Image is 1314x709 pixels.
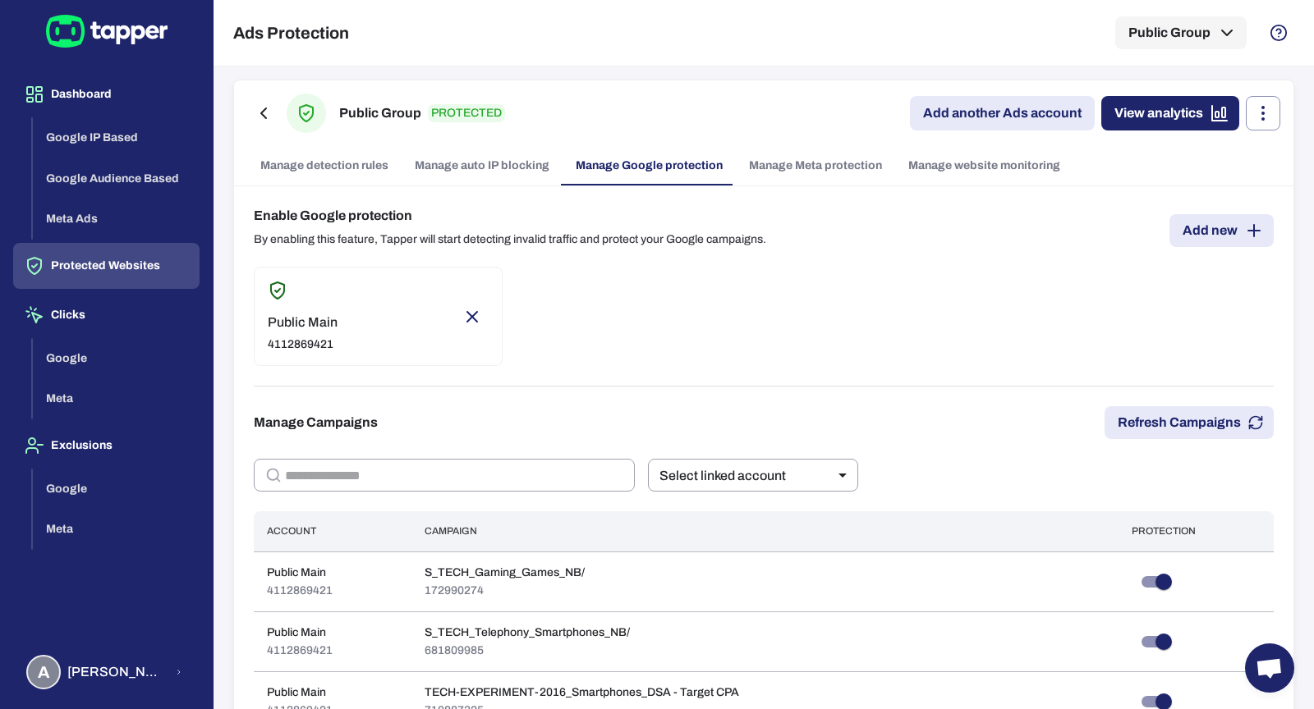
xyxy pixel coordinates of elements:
[33,480,200,494] a: Google
[425,565,585,580] p: S_TECH_Gaming_Games_NB/
[425,625,630,640] p: S_TECH_Telephony_Smartphones_NB/
[33,521,200,535] a: Meta
[1119,511,1274,551] th: Protection
[254,413,378,432] h6: Manage Campaigns
[33,391,200,405] a: Meta
[13,71,200,117] button: Dashboard
[456,300,489,333] button: Remove account
[33,509,200,550] button: Meta
[563,146,736,185] a: Manage Google protection
[33,378,200,419] button: Meta
[425,583,585,598] p: 172990274
[267,625,333,640] p: Public Main
[425,685,739,700] p: TECH-EXPERIMENT-2016_Smartphones_DSA - Target CPA
[33,158,200,199] button: Google Audience Based
[33,130,200,144] a: Google IP Based
[33,469,200,510] button: Google
[648,459,858,492] div: Select linked account
[267,565,333,580] p: Public Main
[13,243,200,289] button: Protected Websites
[736,146,895,185] a: Manage Meta protection
[254,206,766,226] h6: Enable Google protection
[910,96,1095,130] a: Add another Ads account
[33,117,200,158] button: Google IP Based
[267,583,333,598] p: 4112869421
[13,648,200,696] button: A[PERSON_NAME] [PERSON_NAME] Koutsogianni
[1101,96,1239,130] a: View analytics
[33,211,200,225] a: Meta Ads
[33,170,200,184] a: Google Audience Based
[33,338,200,379] button: Google
[26,655,61,689] div: A
[895,146,1073,185] a: Manage website monitoring
[268,337,338,352] p: 4112869421
[33,199,200,240] button: Meta Ads
[33,350,200,364] a: Google
[13,307,200,321] a: Clicks
[13,292,200,338] button: Clicks
[267,685,333,700] p: Public Main
[254,232,766,247] p: By enabling this feature, Tapper will start detecting invalid traffic and protect your Google cam...
[13,437,200,451] a: Exclusions
[1169,214,1274,247] a: Add new
[267,643,333,658] p: 4112869421
[254,511,411,551] th: Account
[268,314,338,331] p: Public Main
[1245,643,1294,693] div: Open chat
[13,423,200,469] button: Exclusions
[1115,16,1247,49] button: Public Group
[411,511,1119,551] th: Campaign
[13,86,200,100] a: Dashboard
[339,103,421,123] h6: Public Group
[425,643,630,658] p: 681809985
[233,23,349,43] h5: Ads Protection
[67,664,165,680] span: [PERSON_NAME] [PERSON_NAME] Koutsogianni
[402,146,563,185] a: Manage auto IP blocking
[1105,406,1274,439] button: Refresh Campaigns
[13,258,200,272] a: Protected Websites
[428,104,505,122] p: PROTECTED
[247,146,402,185] a: Manage detection rules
